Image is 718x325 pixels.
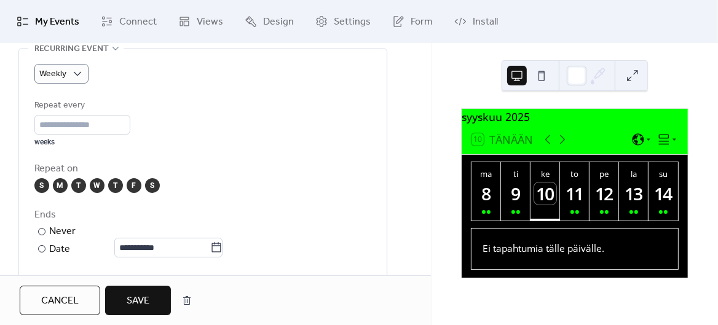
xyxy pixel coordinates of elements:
span: Install [473,15,498,29]
div: ti [505,168,527,179]
button: pe12 [590,162,619,221]
a: Install [445,5,507,38]
div: ke [534,168,556,179]
a: Connect [92,5,166,38]
div: pe [593,168,615,179]
span: Save [127,294,149,308]
div: 13 [623,182,645,205]
span: My Events [35,15,79,29]
button: to11 [560,162,590,221]
span: Cancel [41,294,79,308]
div: weeks [34,137,130,147]
span: Excluded dates [34,273,371,288]
span: Recurring event [34,42,109,57]
button: Save [105,286,171,315]
a: Settings [306,5,380,38]
div: T [108,178,123,193]
a: My Events [7,5,89,38]
div: 11 [564,182,586,205]
div: F [127,178,141,193]
div: Ei tapahtumia tälle päivälle. [473,233,677,264]
button: ma8 [471,162,501,221]
div: S [145,178,160,193]
div: syyskuu 2025 [462,109,688,125]
div: Never [49,224,76,239]
a: Design [235,5,303,38]
span: Views [197,15,223,29]
div: 8 [475,182,497,205]
div: Date [49,241,223,257]
span: Settings [334,15,371,29]
div: M [53,178,68,193]
div: S [34,178,49,193]
div: Ends [34,208,369,222]
button: ti9 [501,162,531,221]
div: W [90,178,105,193]
span: Design [263,15,294,29]
a: Form [383,5,442,38]
div: Repeat every [34,98,128,113]
div: T [71,178,86,193]
button: la13 [619,162,649,221]
div: ma [475,168,497,179]
span: Weekly [39,66,66,82]
div: 12 [593,182,615,205]
button: Cancel [20,286,100,315]
a: Views [169,5,232,38]
div: to [564,168,586,179]
button: su14 [649,162,678,221]
div: 14 [652,182,674,205]
div: 10 [534,182,556,205]
div: Repeat on [34,162,369,176]
span: Connect [119,15,157,29]
div: la [623,168,645,179]
button: ke10 [531,162,560,221]
span: Form [411,15,433,29]
div: 9 [505,182,527,205]
div: su [652,168,674,179]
